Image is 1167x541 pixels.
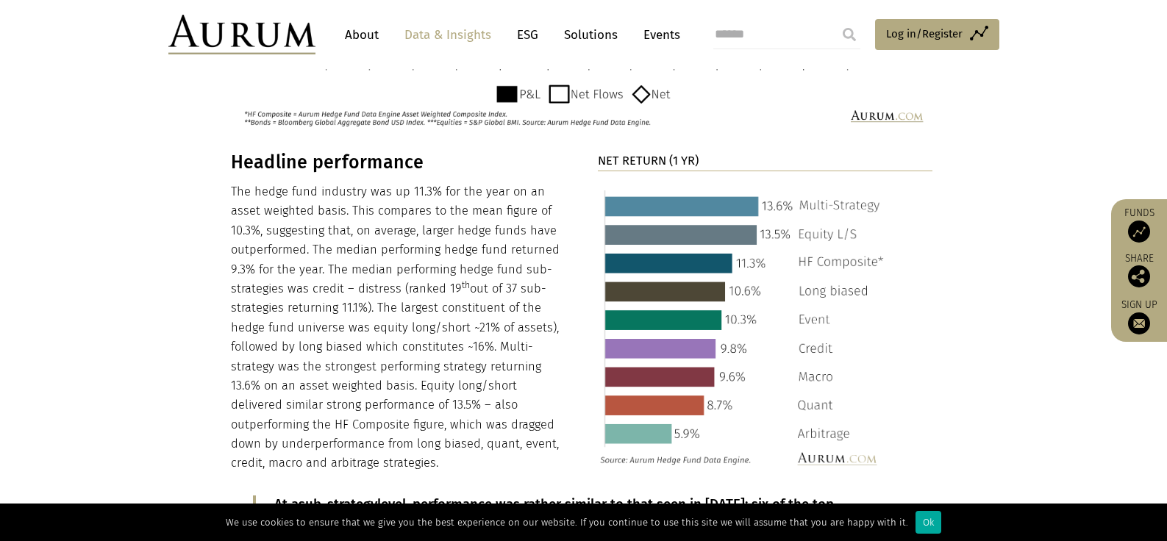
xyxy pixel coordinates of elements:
[338,21,386,49] a: About
[510,21,546,49] a: ESG
[835,20,864,49] input: Submit
[231,151,566,173] h3: Headline performance
[168,15,315,54] img: Aurum
[875,19,999,50] a: Log in/Register
[1118,298,1160,334] a: Sign up
[1128,312,1150,334] img: Sign up to our newsletter
[886,25,963,43] span: Log in/Register
[1118,207,1160,243] a: Funds
[231,182,566,473] p: The hedge fund industry was up 11.3% for the year on an asset weighted basis. This compares to th...
[1128,221,1150,243] img: Access Funds
[397,21,499,49] a: Data & Insights
[299,496,377,512] span: sub-strategy
[1118,254,1160,287] div: Share
[636,21,680,49] a: Events
[1128,265,1150,287] img: Share this post
[462,279,470,290] sup: th
[598,154,699,168] strong: NET RETURN (1 YR)
[557,21,625,49] a: Solutions
[916,511,941,534] div: Ok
